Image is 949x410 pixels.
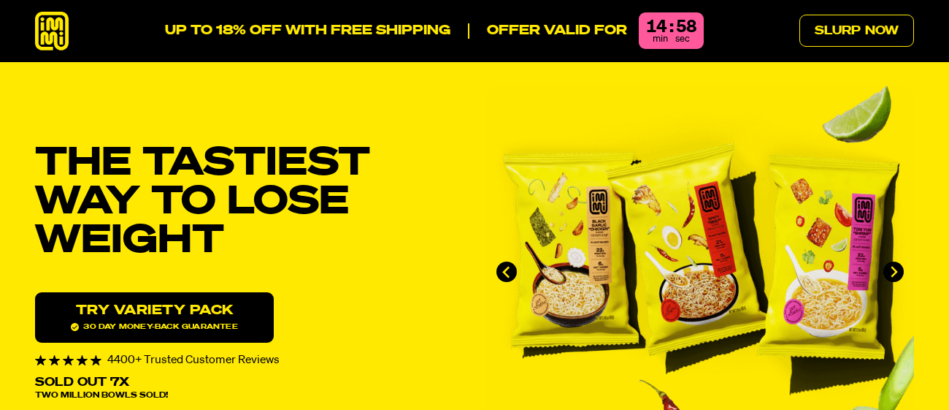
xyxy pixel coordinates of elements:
h1: THE TASTIEST WAY TO LOSE WEIGHT [35,145,463,261]
span: min [653,34,668,44]
p: Sold Out 7X [35,377,129,389]
a: Slurp Now [799,15,914,47]
p: UP TO 18% OFF WITH FREE SHIPPING [165,23,450,39]
div: 4400+ Trusted Customer Reviews [35,354,463,366]
div: : [669,18,673,36]
span: sec [675,34,690,44]
p: Offer valid for [468,23,627,39]
div: 58 [676,18,696,36]
button: Go to last slide [496,262,517,282]
button: Next slide [883,262,904,282]
div: 14 [646,18,666,36]
a: Try variety Pack30 day money-back guarantee [35,292,274,343]
span: Two Million Bowls Sold! [35,392,168,400]
span: 30 day money-back guarantee [71,323,237,331]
